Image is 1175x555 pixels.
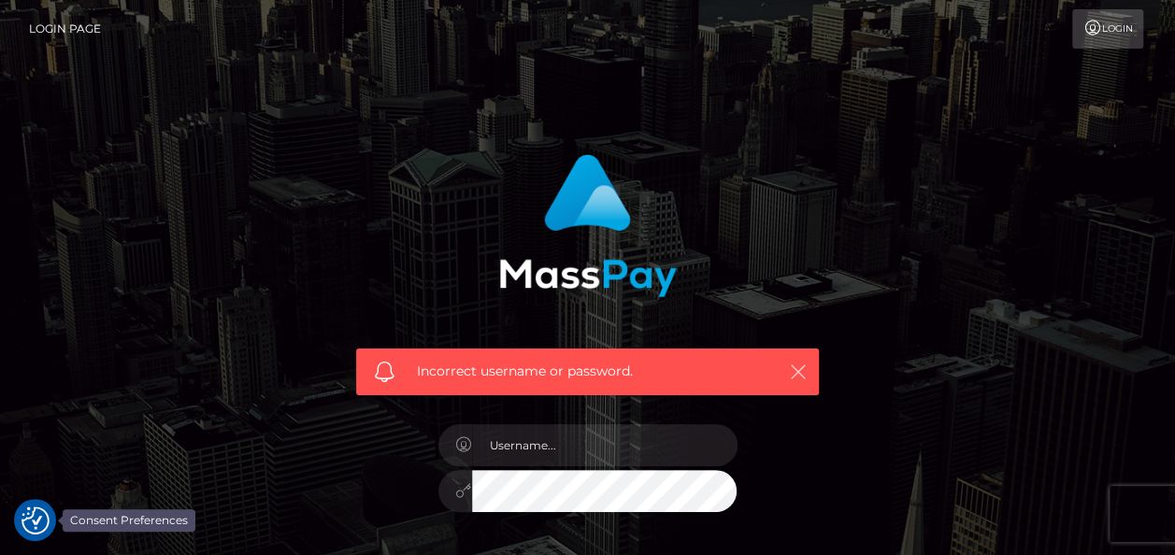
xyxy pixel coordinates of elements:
[21,506,50,534] button: Consent Preferences
[472,424,738,466] input: Username...
[29,9,101,49] a: Login Page
[417,362,758,381] span: Incorrect username or password.
[499,154,677,297] img: MassPay Login
[1072,9,1143,49] a: Login
[21,506,50,534] img: Revisit consent button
